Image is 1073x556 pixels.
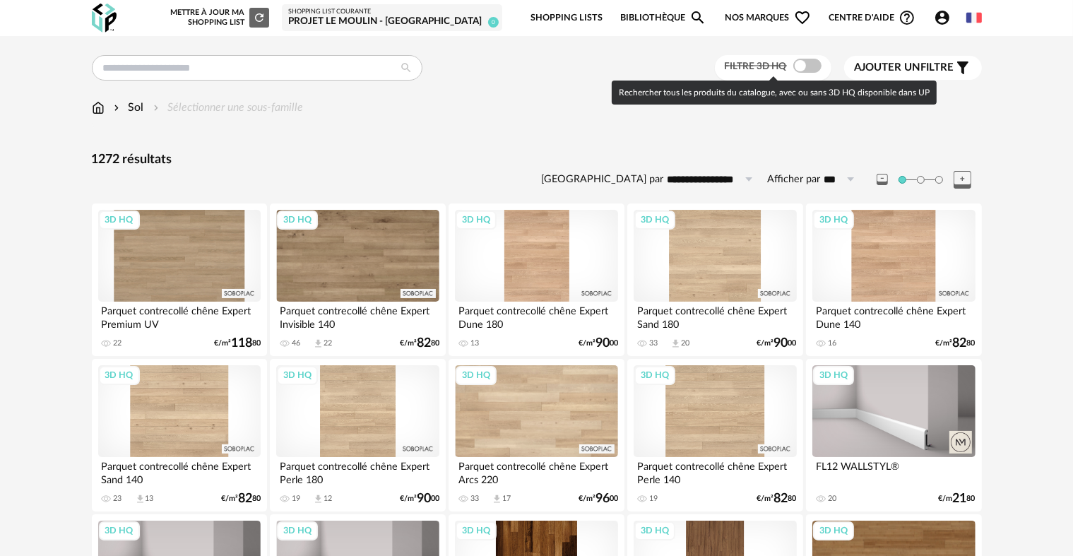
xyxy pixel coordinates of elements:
[953,338,967,348] span: 82
[542,173,664,187] label: [GEOGRAPHIC_DATA] par
[455,457,617,485] div: Parquet contrecollé chêne Expert Arcs 220
[670,338,681,349] span: Download icon
[277,211,318,229] div: 3D HQ
[146,494,154,504] div: 13
[456,366,497,384] div: 3D HQ
[828,494,836,504] div: 20
[855,62,921,73] span: Ajouter un
[806,359,981,511] a: 3D HQ FL12 WALLSTYL® 20 €/m2180
[634,366,675,384] div: 3D HQ
[99,211,140,229] div: 3D HQ
[813,366,854,384] div: 3D HQ
[768,173,821,187] label: Afficher par
[214,338,261,348] div: €/m² 80
[470,338,479,348] div: 13
[812,457,975,485] div: FL12 WALLSTYL®
[167,8,269,28] div: Mettre à jour ma Shopping List
[111,100,144,116] div: Sol
[579,338,618,348] div: €/m² 00
[844,56,982,80] button: Ajouter unfiltre Filter icon
[238,494,252,504] span: 82
[812,302,975,330] div: Parquet contrecollé chêne Expert Dune 140
[953,494,967,504] span: 21
[288,8,496,16] div: Shopping List courante
[99,366,140,384] div: 3D HQ
[579,494,618,504] div: €/m² 00
[634,211,675,229] div: 3D HQ
[135,494,146,504] span: Download icon
[417,338,431,348] span: 82
[681,338,689,348] div: 20
[313,338,324,349] span: Download icon
[92,203,267,356] a: 3D HQ Parquet contrecollé chêne Expert Premium UV 22 €/m²11880
[400,494,439,504] div: €/m² 00
[829,9,915,26] span: Centre d'aideHelp Circle Outline icon
[417,494,431,504] span: 90
[449,359,624,511] a: 3D HQ Parquet contrecollé chêne Expert Arcs 220 33 Download icon 17 €/m²9600
[276,302,439,330] div: Parquet contrecollé chêne Expert Invisible 140
[288,16,496,28] div: Projet Le Moulin - [GEOGRAPHIC_DATA]
[855,61,954,75] span: filtre
[774,494,788,504] span: 82
[757,338,797,348] div: €/m² 00
[634,457,796,485] div: Parquet contrecollé chêne Expert Perle 140
[92,4,117,32] img: OXP
[934,9,951,26] span: Account Circle icon
[92,100,105,116] img: svg+xml;base64,PHN2ZyB3aWR0aD0iMTYiIGhlaWdodD0iMTciIHZpZXdCb3g9IjAgMCAxNiAxNyIgZmlsbD0ibm9uZSIgeG...
[231,338,252,348] span: 118
[813,521,854,540] div: 3D HQ
[502,494,511,504] div: 17
[954,59,971,76] span: Filter icon
[114,338,122,348] div: 22
[270,203,445,356] a: 3D HQ Parquet contrecollé chêne Expert Invisible 140 46 Download icon 22 €/m²8280
[634,521,675,540] div: 3D HQ
[221,494,261,504] div: €/m² 80
[92,359,267,511] a: 3D HQ Parquet contrecollé chêne Expert Sand 140 23 Download icon 13 €/m²8280
[939,494,976,504] div: €/m 80
[470,494,479,504] div: 33
[277,366,318,384] div: 3D HQ
[627,359,802,511] a: 3D HQ Parquet contrecollé chêne Expert Perle 140 19 €/m²8280
[774,338,788,348] span: 90
[757,494,797,504] div: €/m² 80
[492,494,502,504] span: Download icon
[449,203,624,356] a: 3D HQ Parquet contrecollé chêne Expert Dune 180 13 €/m²9000
[595,494,610,504] span: 96
[934,9,957,26] span: Account Circle icon
[634,302,796,330] div: Parquet contrecollé chêne Expert Sand 180
[292,338,300,348] div: 46
[966,10,982,25] img: fr
[689,9,706,26] span: Magnify icon
[92,152,982,168] div: 1272 résultats
[400,338,439,348] div: €/m² 80
[288,8,496,28] a: Shopping List courante Projet Le Moulin - [GEOGRAPHIC_DATA] 0
[595,338,610,348] span: 90
[828,338,836,348] div: 16
[813,211,854,229] div: 3D HQ
[620,1,706,35] a: BibliothèqueMagnify icon
[313,494,324,504] span: Download icon
[114,494,122,504] div: 23
[324,494,332,504] div: 12
[649,338,658,348] div: 33
[899,9,915,26] span: Help Circle Outline icon
[277,521,318,540] div: 3D HQ
[455,302,617,330] div: Parquet contrecollé chêne Expert Dune 180
[456,521,497,540] div: 3D HQ
[456,211,497,229] div: 3D HQ
[276,457,439,485] div: Parquet contrecollé chêne Expert Perle 180
[98,302,261,330] div: Parquet contrecollé chêne Expert Premium UV
[253,13,266,21] span: Refresh icon
[725,61,787,71] span: Filtre 3D HQ
[292,494,300,504] div: 19
[649,494,658,504] div: 19
[488,17,499,28] span: 0
[612,81,937,105] div: Rechercher tous les produits du catalogue, avec ou sans 3D HQ disponible dans UP
[936,338,976,348] div: €/m² 80
[627,203,802,356] a: 3D HQ Parquet contrecollé chêne Expert Sand 180 33 Download icon 20 €/m²9000
[725,1,811,35] span: Nos marques
[111,100,122,116] img: svg+xml;base64,PHN2ZyB3aWR0aD0iMTYiIGhlaWdodD0iMTYiIHZpZXdCb3g9IjAgMCAxNiAxNiIgZmlsbD0ibm9uZSIgeG...
[324,338,332,348] div: 22
[270,359,445,511] a: 3D HQ Parquet contrecollé chêne Expert Perle 180 19 Download icon 12 €/m²9000
[806,203,981,356] a: 3D HQ Parquet contrecollé chêne Expert Dune 140 16 €/m²8280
